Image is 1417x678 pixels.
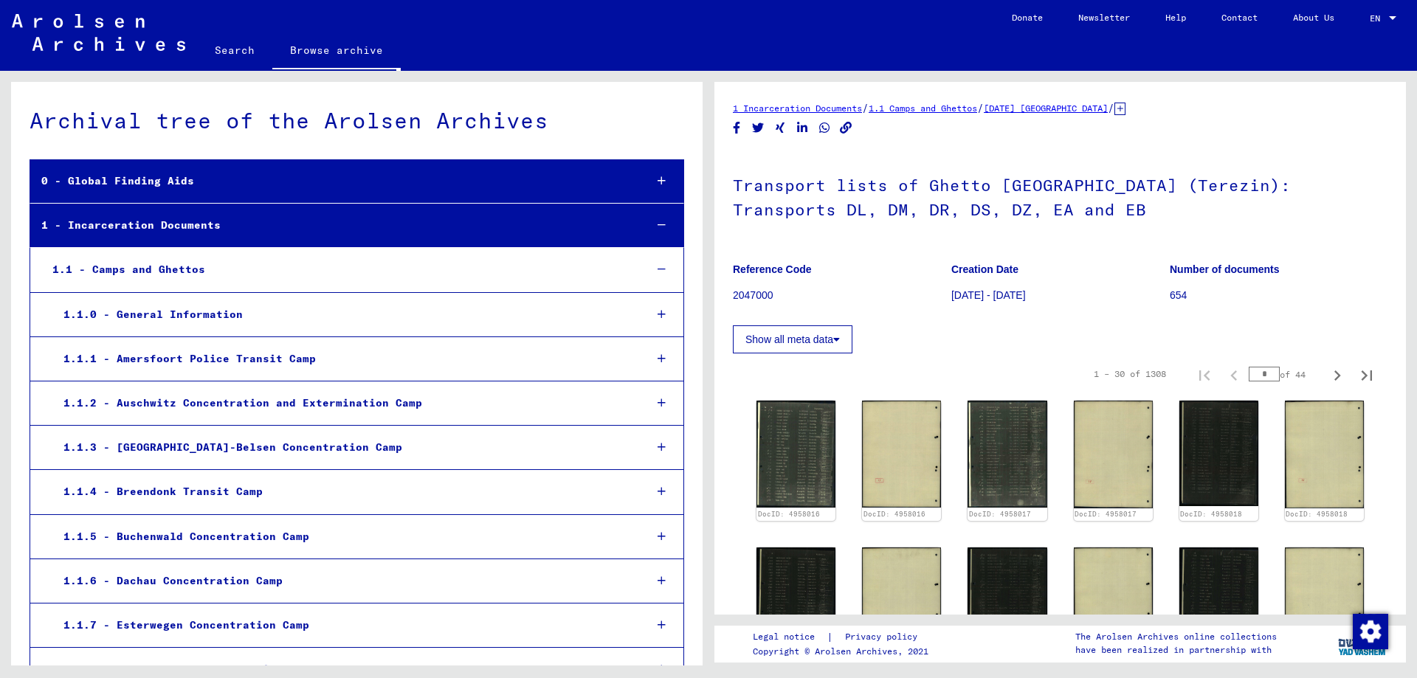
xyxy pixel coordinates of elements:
div: 1.1.3 - [GEOGRAPHIC_DATA]-Belsen Concentration Camp [52,433,633,462]
b: Reference Code [733,263,812,275]
img: 001.jpg [1179,547,1258,654]
button: Last page [1352,359,1382,389]
img: 002.jpg [1285,547,1364,654]
a: [DATE] [GEOGRAPHIC_DATA] [984,103,1108,114]
p: 654 [1170,288,1387,303]
a: DocID: 4958017 [1075,510,1137,518]
button: Show all meta data [733,325,852,353]
div: 1.1 - Camps and Ghettos [41,255,633,284]
mat-select-trigger: EN [1370,13,1380,24]
a: DocID: 4958018 [1180,510,1242,518]
button: Copy link [838,119,854,137]
button: Share on LinkedIn [795,119,810,137]
img: 002.jpg [862,401,941,508]
div: Zustimmung ändern [1352,613,1387,648]
a: Browse archive [272,32,401,71]
img: yv_logo.png [1335,625,1390,662]
a: Privacy policy [833,629,935,645]
span: / [862,101,869,114]
img: 001.jpg [756,547,835,651]
div: 0 - Global Finding Aids [30,167,633,196]
button: Next page [1323,359,1352,389]
a: DocID: 4958018 [1286,510,1348,518]
button: Previous page [1219,359,1249,389]
h1: Transport lists of Ghetto [GEOGRAPHIC_DATA] (Terezin): Transports DL, DM, DR, DS, DZ, EA and EB [733,151,1387,241]
div: 1.1.1 - Amersfoort Police Transit Camp [52,345,633,373]
p: 2047000 [733,288,951,303]
img: 001.jpg [1179,401,1258,506]
img: 002.jpg [1074,401,1153,508]
b: Number of documents [1170,263,1280,275]
b: Creation Date [951,263,1018,275]
div: of 44 [1249,367,1323,381]
img: 002.jpg [862,547,941,654]
img: 001.jpg [968,401,1047,508]
p: have been realized in partnership with [1075,643,1277,657]
div: 1.1.0 - General Information [52,300,633,329]
img: 001.jpg [968,547,1047,653]
a: DocID: 4958017 [969,510,1031,518]
div: 1.1.4 - Breendonk Transit Camp [52,477,633,506]
p: Copyright © Arolsen Archives, 2021 [753,645,935,658]
div: 1 - Incarceration Documents [30,211,633,240]
a: Legal notice [753,629,827,645]
a: DocID: 4958016 [758,510,820,518]
div: 1.1.6 - Dachau Concentration Camp [52,567,633,595]
img: 002.jpg [1074,547,1153,654]
div: 1.1.7 - Esterwegen Concentration Camp [52,611,633,640]
a: 1 Incarceration Documents [733,103,862,114]
div: 1 – 30 of 1308 [1094,367,1166,381]
div: 1.1.5 - Buchenwald Concentration Camp [52,522,633,551]
button: Share on Facebook [729,119,745,137]
button: Share on Twitter [751,119,766,137]
p: The Arolsen Archives online collections [1075,630,1277,643]
img: 002.jpg [1285,401,1364,508]
div: Archival tree of the Arolsen Archives [30,104,684,137]
a: 1.1 Camps and Ghettos [869,103,977,114]
span: / [1108,101,1114,114]
span: / [977,101,984,114]
div: | [753,629,935,645]
button: First page [1190,359,1219,389]
img: Zustimmung ändern [1353,614,1388,649]
button: Share on Xing [773,119,788,137]
img: 001.jpg [756,401,835,508]
img: Arolsen_neg.svg [12,14,185,51]
a: DocID: 4958016 [863,510,925,518]
button: Share on WhatsApp [817,119,832,137]
a: Search [197,32,272,68]
div: 1.1.2 - Auschwitz Concentration and Extermination Camp [52,389,633,418]
p: [DATE] - [DATE] [951,288,1169,303]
